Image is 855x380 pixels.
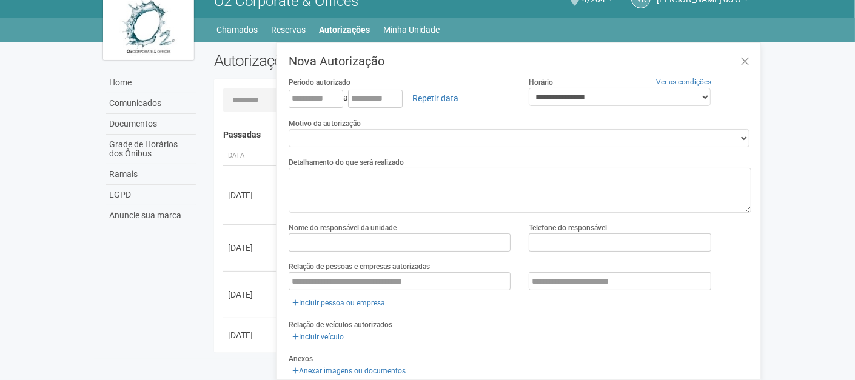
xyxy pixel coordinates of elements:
[106,135,196,164] a: Grade de Horários dos Ônibus
[289,157,404,168] label: Detalhamento do que será realizado
[228,189,273,201] div: [DATE]
[106,164,196,185] a: Ramais
[656,78,711,86] a: Ver as condições
[289,261,430,272] label: Relação de pessoas e empresas autorizadas
[228,329,273,341] div: [DATE]
[106,205,196,225] a: Anuncie sua marca
[289,353,313,364] label: Anexos
[289,330,347,344] a: Incluir veículo
[106,73,196,93] a: Home
[289,364,409,378] a: Anexar imagens ou documentos
[106,114,196,135] a: Documentos
[228,242,273,254] div: [DATE]
[404,88,466,108] a: Repetir data
[289,77,350,88] label: Período autorizado
[271,21,306,38] a: Reservas
[529,222,607,233] label: Telefone do responsável
[289,55,751,67] h3: Nova Autorização
[529,77,553,88] label: Horário
[289,222,397,233] label: Nome do responsável da unidade
[289,319,392,330] label: Relação de veículos autorizados
[228,288,273,301] div: [DATE]
[289,296,389,310] a: Incluir pessoa ou empresa
[383,21,440,38] a: Minha Unidade
[319,21,370,38] a: Autorizações
[289,88,511,108] div: a
[106,93,196,114] a: Comunicados
[216,21,258,38] a: Chamados
[214,52,474,70] h2: Autorizações
[289,118,361,129] label: Motivo da autorização
[223,146,278,166] th: Data
[223,130,743,139] h4: Passadas
[106,185,196,205] a: LGPD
